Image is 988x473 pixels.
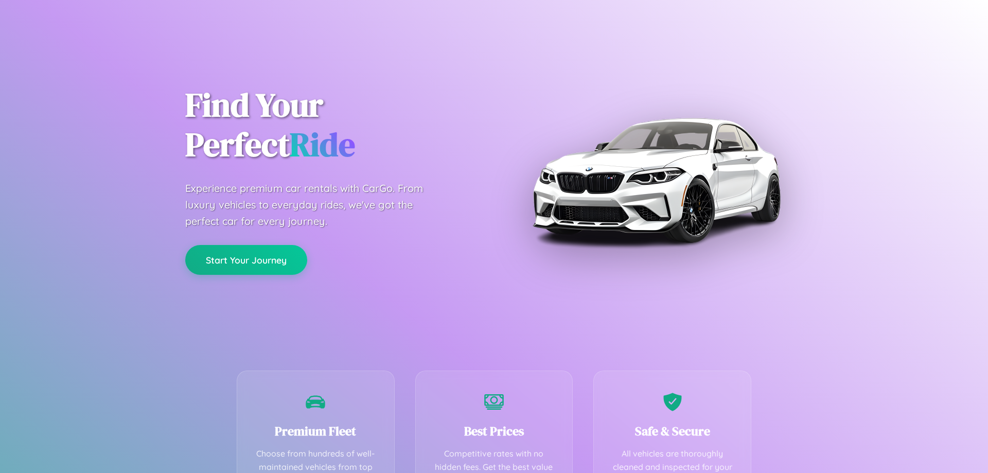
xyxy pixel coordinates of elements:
[185,85,479,165] h1: Find Your Perfect
[527,51,785,309] img: Premium BMW car rental vehicle
[185,245,307,275] button: Start Your Journey
[185,180,443,230] p: Experience premium car rentals with CarGo. From luxury vehicles to everyday rides, we've got the ...
[609,423,735,440] h3: Safe & Secure
[253,423,379,440] h3: Premium Fleet
[431,423,557,440] h3: Best Prices
[290,122,355,167] span: Ride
